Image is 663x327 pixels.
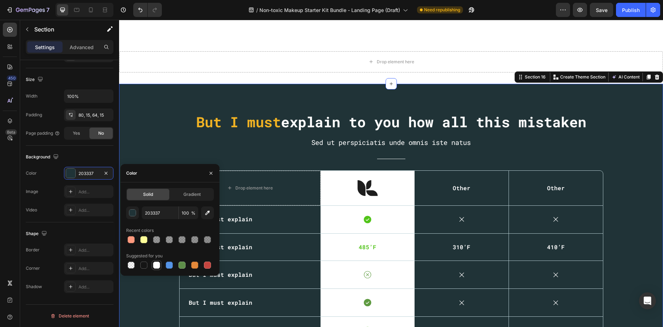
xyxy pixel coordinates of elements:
div: 450 [7,75,17,81]
div: Width [26,93,37,99]
h2: explain to you how all this mistaken [60,92,484,112]
div: Shadow [26,284,42,290]
div: Beta [5,129,17,135]
div: Background [26,152,60,162]
button: Publish [616,3,646,17]
div: Corner [26,265,40,271]
div: Shape [26,229,48,239]
button: 7 [3,3,53,17]
p: Other [391,165,483,172]
div: Add... [78,284,112,290]
p: But I must explain [70,224,192,231]
input: Eg: FFFFFF [142,206,178,219]
div: 80, 15, 64, 15 [78,112,112,118]
p: Create Theme Section [441,54,486,60]
span: / [256,6,258,14]
span: Non-toxic Makeup Starter Kit Bundle - Landing Page (Draft) [259,6,400,14]
p: 485’F [202,224,295,231]
p: But I must explain [70,279,192,287]
span: % [191,210,195,216]
button: Delete element [26,310,113,322]
p: 410’F [391,224,483,231]
span: Gradient [183,191,201,198]
div: Add... [78,265,112,272]
p: 310’F [296,224,389,231]
div: Add... [78,247,112,253]
div: Publish [622,6,640,14]
div: Background Image [390,214,483,241]
p: But I must explain [70,196,192,203]
div: Background Image [390,151,483,185]
span: Need republishing [424,7,460,13]
div: Drop element here [258,39,295,45]
span: Solid [143,191,153,198]
div: Open Intercom Messenger [639,292,656,309]
button: AI Content [491,53,522,62]
div: Page padding [26,130,60,136]
p: But I must explain [70,251,192,259]
div: Background Image [390,241,483,269]
p: Advanced [70,43,94,51]
span: No [98,130,104,136]
p: Other [305,165,380,172]
div: Delete element [50,312,89,320]
img: gempages_432750572815254551-850bfbd3-152d-4a1b-a16a-257de0e6133a.svg [238,160,259,176]
div: Background Image [390,297,483,325]
p: Settings [35,43,55,51]
div: Recent colors [126,227,154,234]
div: Padding [26,112,42,118]
p: Sed ut perspiciatis unde omnis iste natus [61,118,483,127]
button: Save [590,3,613,17]
div: Border [26,247,40,253]
p: Section [34,25,92,34]
div: Background Image [390,186,483,214]
div: Add... [78,189,112,195]
span: But I must [77,93,162,111]
div: Image [26,188,38,195]
div: Section 16 [404,54,428,60]
span: Yes [73,130,80,136]
div: 203337 [78,170,99,177]
div: Size [26,75,45,84]
div: Suggested for you [126,253,163,259]
p: 7 [46,6,49,14]
div: Add... [78,207,112,214]
input: Auto [64,90,113,103]
span: Save [596,7,608,13]
iframe: Design area [119,20,663,327]
div: Undo/Redo [133,3,162,17]
div: Video [26,207,37,213]
div: Color [126,170,137,176]
div: Drop element here [116,165,154,171]
div: Background Image [390,269,483,297]
div: Color [26,170,37,176]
